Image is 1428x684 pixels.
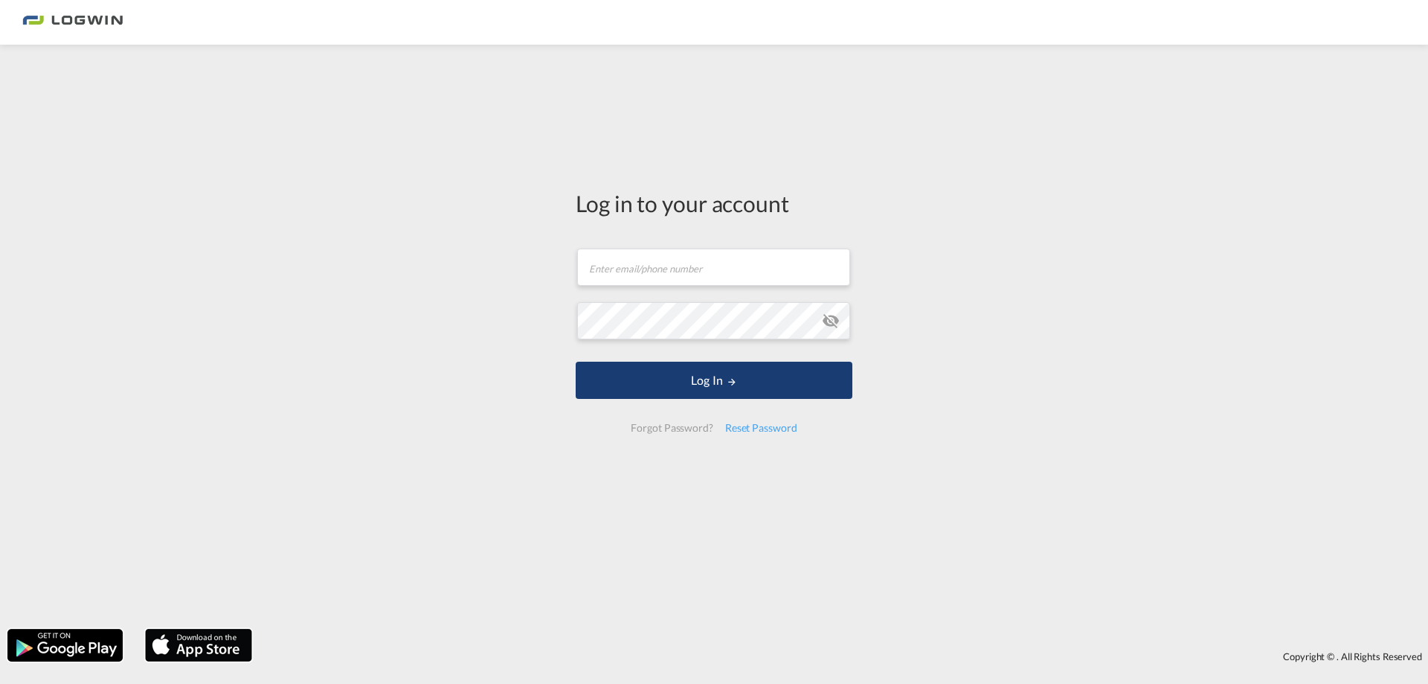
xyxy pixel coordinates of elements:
img: google.png [6,627,124,663]
button: LOGIN [576,362,852,399]
div: Forgot Password? [625,415,718,441]
div: Reset Password [719,415,803,441]
input: Enter email/phone number [577,249,850,286]
div: Log in to your account [576,188,852,219]
img: 2761ae10d95411efa20a1f5e0282d2d7.png [22,6,123,39]
md-icon: icon-eye-off [822,312,840,330]
img: apple.png [144,627,254,663]
div: Copyright © . All Rights Reserved [260,644,1428,669]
